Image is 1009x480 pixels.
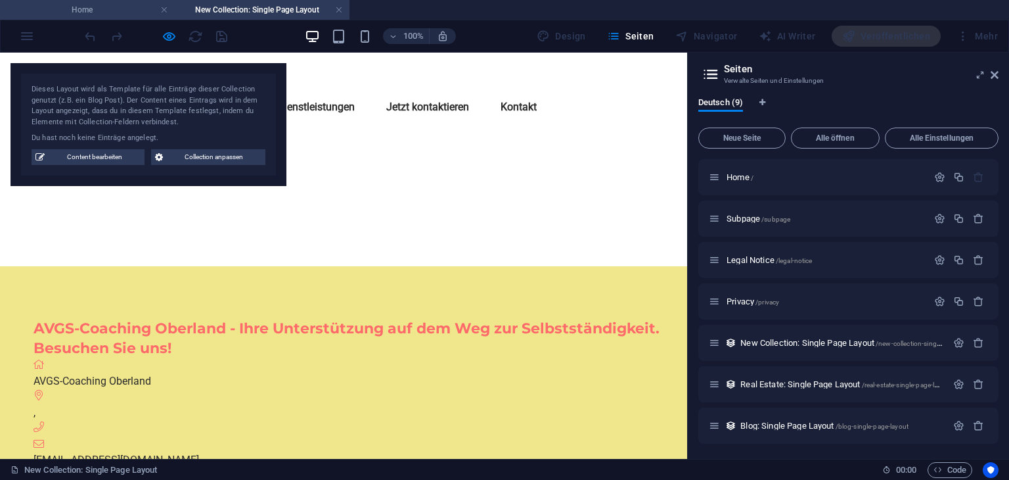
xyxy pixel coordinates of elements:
button: Neue Seite [698,128,786,149]
div: Subpage/subpage [723,214,928,223]
div: Dieses Layout wird als Template für alle Einträge dieser Collection genutzt (z.B. ein Blog Post).... [725,337,736,348]
a: Dienstleistungen [267,39,365,70]
span: Seiten [607,30,654,43]
span: New Collection: Single Page Layout [740,338,978,348]
button: Content bearbeiten [32,149,145,165]
span: Neue Seite [704,134,780,142]
span: Alle öffnen [797,134,874,142]
div: Sprachen-Tabs [698,97,998,122]
a: Start [141,39,184,70]
a: Über uns [194,39,256,70]
a: Kontakt [490,39,547,70]
span: AVGS-Coaching Oberland [23,22,191,37]
button: Alle öffnen [791,128,880,149]
div: Entfernen [973,254,984,266]
button: 100% [383,28,430,44]
div: Duplizieren [953,254,964,266]
span: /privacy [755,299,779,306]
button: Alle Einstellungen [885,128,998,149]
div: Entfernen [973,213,984,224]
span: Legal Notice [727,255,812,265]
h4: New Collection: Single Page Layout [175,3,349,17]
a: Jetzt kontaktieren [376,39,480,70]
span: 00 00 [896,462,916,478]
div: Einstellungen [953,337,964,348]
button: Usercentrics [983,462,998,478]
div: Real Estate: Single Page Layout/real-estate-single-page-layout [736,380,947,389]
div: Einstellungen [953,420,964,431]
a: [EMAIL_ADDRESS][DOMAIN_NAME] [34,401,199,414]
div: Duplizieren [953,296,964,307]
div: Duplizieren [953,213,964,224]
div: Einstellungen [934,172,945,183]
div: Legal Notice/legal-notice [723,256,928,264]
span: /blog-single-page-layout [836,423,908,430]
div: New Collection: Single Page Layout/new-collection-single-page-layout [736,339,947,347]
div: Die Startseite kann nicht gelöscht werden [973,172,984,183]
div: Entfernen [973,379,984,390]
span: AVGS-Coaching Oberland [34,322,151,335]
span: Klick, um Seite zu öffnen [727,214,790,224]
span: /new-collection-single-page-layout [876,340,979,347]
h6: 100% [403,28,424,44]
div: Entfernen [973,296,984,307]
div: Einstellungen [934,296,945,307]
span: Klick, um Seite zu öffnen [727,297,779,306]
div: Entfernen [973,337,984,348]
span: Klick, um Seite zu öffnen [727,172,753,182]
span: /legal-notice [776,257,813,264]
span: Content bearbeiten [49,149,141,165]
span: Collection anpassen [167,149,262,165]
button: Code [928,462,972,478]
span: Real Estate: Single Page Layout [740,379,951,389]
h6: Session-Zeit [882,462,917,478]
div: Dieses Layout wird als Template für alle Einträge dieser Collection genutzt (z.B. ein Blog Post).... [725,379,736,390]
span: / [751,174,753,181]
span: Alle Einstellungen [891,134,993,142]
div: Dieses Layout wird als Template für alle Einträge dieser Collection genutzt (z.B. ein Blog Post).... [32,84,265,128]
div: Einstellungen [934,254,945,266]
a: Klick, um Auswahl aufzuheben. Doppelklick öffnet Seitenverwaltung [11,462,157,478]
span: /real-estate-single-page-layout [862,381,951,389]
div: Einstellungen [953,379,964,390]
h3: Verwalte Seiten und Einstellungen [724,75,972,87]
span: : [905,465,907,475]
h2: Seiten [724,63,998,75]
div: Design (Strg+Alt+Y) [531,26,591,47]
i: Bei Größenänderung Zoomstufe automatisch an das gewählte Gerät anpassen. [437,30,449,42]
button: Seiten [602,26,660,47]
div: Blog: Single Page Layout/blog-single-page-layout [736,421,947,430]
p: , [34,352,677,368]
span: Blog: Single Page Layout [740,421,908,431]
div: Entfernen [973,420,984,431]
div: Duplizieren [953,172,964,183]
span: Deutsch (9) [698,95,743,113]
div: Du hast noch keine Einträge angelegt. [32,133,265,144]
h2: AVGS-Coaching Oberland - Ihre Unterstützung auf dem Weg zur Selbstständigkeit. Besuchen Sie uns! [34,266,677,305]
div: Privacy/privacy [723,297,928,306]
span: Code [933,462,966,478]
button: Collection anpassen [151,149,266,165]
div: Dieses Layout wird als Template für alle Einträge dieser Collection genutzt (z.B. ein Blog Post).... [725,420,736,431]
a: Jetzt beraten lassen [23,70,187,98]
div: Einstellungen [934,213,945,224]
div: Home/ [723,173,928,181]
span: /subpage [761,216,790,223]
